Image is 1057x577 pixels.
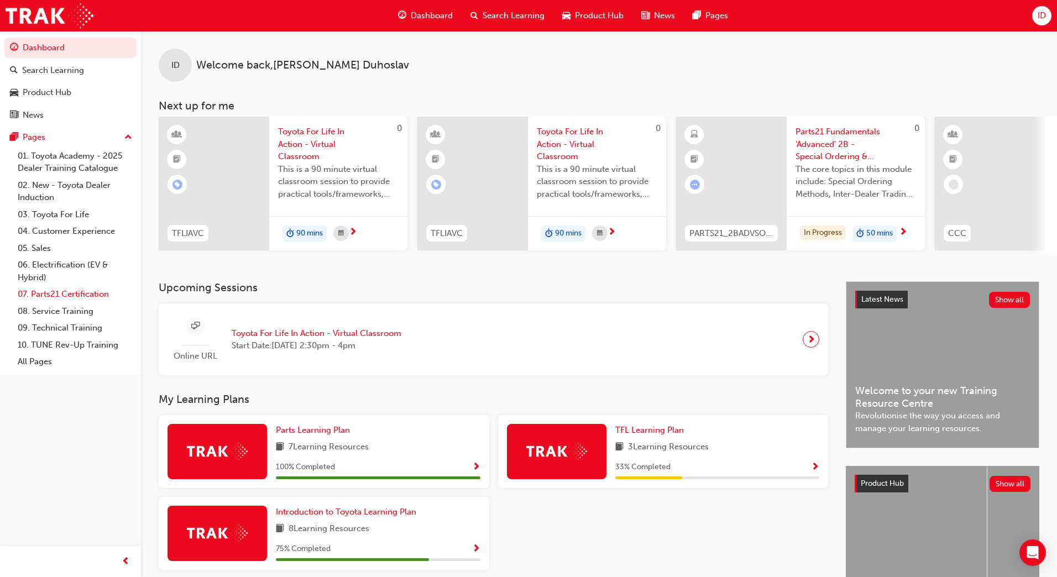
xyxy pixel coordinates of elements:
[159,117,407,250] a: 0TFLIAVCToyota For Life In Action - Virtual ClassroomThis is a 90 minute virtual classroom sessio...
[615,424,688,437] a: TFL Learning Plan
[855,385,1030,410] span: Welcome to your new Training Resource Centre
[13,286,137,303] a: 07. Parts21 Certification
[545,227,553,241] span: duration-icon
[431,227,463,240] span: TFLIAVC
[4,127,137,148] button: Pages
[23,131,45,144] div: Pages
[23,109,44,122] div: News
[861,479,904,488] span: Product Hub
[338,227,344,240] span: calendar-icon
[796,163,916,201] span: The core topics in this module include: Special Ordering Methods, Inter-Dealer Trading and Introd...
[807,332,815,347] span: next-icon
[575,9,624,22] span: Product Hub
[276,424,354,437] a: Parts Learning Plan
[684,4,737,27] a: pages-iconPages
[656,123,661,133] span: 0
[172,227,204,240] span: TFLIAVC
[4,60,137,81] a: Search Learning
[4,38,137,58] a: Dashboard
[628,440,709,454] span: 3 Learning Resources
[462,4,553,27] a: search-iconSearch Learning
[159,281,828,294] h3: Upcoming Sessions
[349,228,357,238] span: next-icon
[615,440,624,454] span: book-icon
[989,292,1030,308] button: Show all
[397,123,402,133] span: 0
[949,128,957,142] span: learningResourceType_INSTRUCTOR_LED-icon
[171,59,180,72] span: ID
[10,133,18,143] span: pages-icon
[389,4,462,27] a: guage-iconDashboard
[232,327,401,340] span: Toyota For Life In Action - Virtual Classroom
[856,227,864,241] span: duration-icon
[10,111,18,120] span: news-icon
[914,123,919,133] span: 0
[172,180,182,190] span: learningRecordVerb_ENROLL-icon
[124,130,132,145] span: up-icon
[800,225,846,240] div: In Progress
[13,303,137,320] a: 08. Service Training
[276,461,335,474] span: 100 % Completed
[866,227,893,240] span: 50 mins
[276,440,284,454] span: book-icon
[10,66,18,76] span: search-icon
[1038,9,1046,22] span: ID
[10,88,18,98] span: car-icon
[4,82,137,103] a: Product Hub
[811,460,819,474] button: Show Progress
[796,125,916,163] span: Parts21 Fundamentals 'Advanced' 2B - Special Ordering & Heijunka
[13,353,137,370] a: All Pages
[122,555,130,569] span: prev-icon
[472,542,480,556] button: Show Progress
[597,227,603,240] span: calendar-icon
[1032,6,1051,25] button: ID
[276,507,416,517] span: Introduction to Toyota Learning Plan
[526,443,587,460] img: Trak
[296,227,323,240] span: 90 mins
[949,180,959,190] span: learningRecordVerb_NONE-icon
[690,180,700,190] span: learningRecordVerb_ATTEMPT-icon
[286,227,294,241] span: duration-icon
[899,228,907,238] span: next-icon
[632,4,684,27] a: news-iconNews
[615,425,684,435] span: TFL Learning Plan
[278,125,399,163] span: Toyota For Life In Action - Virtual Classroom
[173,128,181,142] span: learningResourceType_INSTRUCTOR_LED-icon
[13,206,137,223] a: 03. Toyota For Life
[4,105,137,125] a: News
[276,522,284,536] span: book-icon
[13,337,137,354] a: 10. TUNE Rev-Up Training
[470,9,478,23] span: search-icon
[472,460,480,474] button: Show Progress
[689,227,773,240] span: PARTS21_2BADVSO_0522_EL
[846,281,1039,448] a: Latest NewsShow allWelcome to your new Training Resource CentreRevolutionise the way you access a...
[141,99,1057,112] h3: Next up for me
[13,148,137,177] a: 01. Toyota Academy - 2025 Dealer Training Catalogue
[398,9,406,23] span: guage-icon
[276,506,421,518] a: Introduction to Toyota Learning Plan
[811,463,819,473] span: Show Progress
[432,128,439,142] span: learningResourceType_INSTRUCTOR_LED-icon
[196,59,409,72] span: Welcome back , [PERSON_NAME] Duhoslav
[855,291,1030,308] a: Latest NewsShow all
[537,163,657,201] span: This is a 90 minute virtual classroom session to provide practical tools/frameworks, behaviours a...
[168,350,223,363] span: Online URL
[187,524,248,542] img: Trak
[173,153,181,167] span: booktick-icon
[483,9,545,22] span: Search Learning
[4,35,137,127] button: DashboardSearch LearningProduct HubNews
[276,425,350,435] span: Parts Learning Plan
[191,319,200,333] span: sessionType_ONLINE_URL-icon
[855,475,1030,492] a: Product HubShow all
[431,180,441,190] span: learningRecordVerb_ENROLL-icon
[6,3,93,28] a: Trak
[553,4,632,27] a: car-iconProduct Hub
[654,9,675,22] span: News
[13,240,137,257] a: 05. Sales
[990,476,1031,492] button: Show all
[13,223,137,240] a: 04. Customer Experience
[289,440,369,454] span: 7 Learning Resources
[949,153,957,167] span: booktick-icon
[948,227,966,240] span: CCC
